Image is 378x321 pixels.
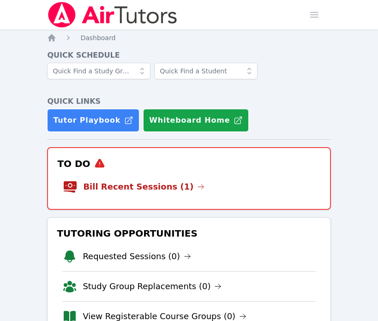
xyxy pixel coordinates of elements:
[143,109,249,132] button: Whiteboard Home
[83,280,222,293] a: Study Group Replacements (0)
[80,33,115,42] a: Dashboard
[80,34,115,42] span: Dashboard
[47,96,330,107] h4: Quick Links
[83,180,204,193] a: Bill Recent Sessions (1)
[154,63,258,79] input: Quick Find a Student
[47,109,139,132] a: Tutor Playbook
[55,155,322,172] h3: To Do
[47,2,178,28] img: Air Tutors
[83,250,191,263] a: Requested Sessions (0)
[47,50,330,61] h4: Quick Schedule
[55,225,323,242] h3: Tutoring Opportunities
[47,63,150,79] input: Quick Find a Study Group
[47,33,330,42] nav: Breadcrumb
